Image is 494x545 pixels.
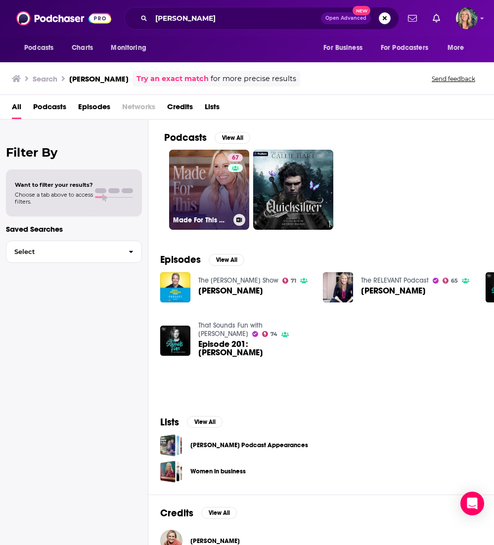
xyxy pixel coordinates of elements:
[15,181,93,188] span: Want to filter your results?
[270,332,277,336] span: 74
[17,39,66,57] button: open menu
[323,41,362,55] span: For Business
[209,254,244,266] button: View All
[448,41,464,55] span: More
[198,340,311,357] span: Episode 201: [PERSON_NAME]
[6,145,142,160] h2: Filter By
[190,537,240,545] span: [PERSON_NAME]
[160,253,244,266] a: EpisodesView All
[160,253,201,266] h2: Episodes
[136,73,209,84] a: Try an exact match
[16,9,111,28] img: Podchaser - Follow, Share and Rate Podcasts
[443,278,458,284] a: 65
[353,6,370,15] span: New
[160,326,190,356] img: Episode 201: Jennie Allen
[205,99,220,119] a: Lists
[291,279,296,283] span: 71
[198,287,263,295] span: [PERSON_NAME]
[78,99,110,119] a: Episodes
[160,416,179,428] h2: Lists
[164,131,207,144] h2: Podcasts
[160,507,237,519] a: CreditsView All
[198,340,311,357] a: Episode 201: Jennie Allen
[160,507,193,519] h2: Credits
[282,278,297,284] a: 71
[124,7,399,30] div: Search podcasts, credits, & more...
[6,224,142,234] p: Saved Searches
[201,507,237,519] button: View All
[404,10,421,27] a: Show notifications dropdown
[72,41,93,55] span: Charts
[151,10,321,26] input: Search podcasts, credits, & more...
[456,7,478,29] button: Show profile menu
[15,191,93,205] span: Choose a tab above to access filters.
[228,154,243,162] a: 67
[33,74,57,84] h3: Search
[6,249,121,255] span: Select
[460,492,484,515] div: Open Intercom Messenger
[441,39,477,57] button: open menu
[323,272,353,302] img: Jennie Allen
[456,7,478,29] span: Logged in as lisa.beech
[456,7,478,29] img: User Profile
[24,41,53,55] span: Podcasts
[173,216,229,224] h3: Made For This with [PERSON_NAME]
[190,466,246,477] a: Women in business
[211,73,296,84] span: for more precise results
[429,75,478,83] button: Send feedback
[262,331,278,337] a: 74
[187,416,223,428] button: View All
[33,99,66,119] a: Podcasts
[160,416,223,428] a: ListsView All
[190,440,308,451] a: [PERSON_NAME] Podcast Appearances
[111,41,146,55] span: Monitoring
[451,279,458,283] span: 65
[198,287,263,295] a: Jennie Allen
[69,74,129,84] h3: [PERSON_NAME]
[429,10,444,27] a: Show notifications dropdown
[316,39,375,57] button: open menu
[198,276,278,285] a: The Eric Metaxas Show
[12,99,21,119] a: All
[190,537,240,545] a: Jennie Allen
[160,434,182,457] a: Allen C. Paul Podcast Appearances
[232,153,239,163] span: 67
[215,132,250,144] button: View All
[160,272,190,302] img: Jennie Allen
[198,321,263,338] a: That Sounds Fun with Annie F. Downs
[169,150,249,230] a: 67Made For This with [PERSON_NAME]
[325,16,366,21] span: Open Advanced
[167,99,193,119] a: Credits
[361,287,426,295] a: Jennie Allen
[321,12,371,24] button: Open AdvancedNew
[164,131,250,144] a: PodcastsView All
[381,41,428,55] span: For Podcasters
[374,39,443,57] button: open menu
[361,276,429,285] a: The RELEVANT Podcast
[6,241,142,263] button: Select
[104,39,159,57] button: open menu
[160,461,182,483] a: Women in business
[361,287,426,295] span: [PERSON_NAME]
[65,39,99,57] a: Charts
[122,99,155,119] span: Networks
